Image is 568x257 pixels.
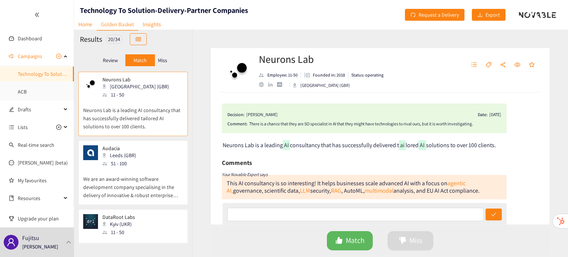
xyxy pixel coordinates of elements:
[246,111,278,118] div: [PERSON_NAME]
[18,49,42,64] span: Campaigns
[80,34,102,44] h2: Results
[529,62,535,68] span: star
[18,35,42,42] a: Dashboard
[102,228,139,236] div: 11 - 50
[97,18,138,31] a: Golden Basket
[9,125,14,130] span: unordered-list
[18,71,132,77] a: Technology To Solution-Delivery-Partner Companies
[478,111,487,118] span: Date:
[267,72,298,78] p: Employee: 11-50
[419,140,426,150] mark: AI
[83,145,98,160] img: Snapshot of the company's website
[9,54,14,59] span: sound
[9,216,14,221] span: trophy
[327,231,373,250] button: likeMatch
[9,107,14,112] span: edit
[18,173,68,188] a: My favourites
[222,172,268,177] i: Your Novable Expert says
[486,209,502,220] button: check
[410,12,416,18] span: redo
[268,82,277,87] a: linkedin
[18,102,61,117] span: Drafts
[471,62,477,68] span: unordered-list
[277,82,286,87] a: crunchbase
[313,72,345,78] p: Founded in: 2018
[74,18,97,30] a: Home
[83,77,98,91] img: Snapshot of the company's website
[489,111,501,118] div: [DATE]
[486,62,491,68] span: tag
[22,233,39,243] p: Fujitsu
[293,82,350,89] div: [GEOGRAPHIC_DATA] (GBR)
[348,72,383,78] li: Status
[18,211,68,226] span: Upgrade your plan
[102,151,141,159] div: Leeds (GBR)
[500,62,506,68] span: share-alt
[18,88,27,95] a: ACB
[301,72,348,78] li: Founded in year
[335,237,343,245] span: like
[83,99,183,131] p: Neurons Lab is a leading AI consultancy that has successfully delivered tailored AI solutions to ...
[525,59,538,71] button: star
[18,142,54,148] a: Real-time search
[514,62,520,68] span: eye
[102,77,169,82] p: Neurons Lab
[346,235,365,246] span: Match
[224,55,253,85] img: Company Logo
[102,82,173,91] div: [GEOGRAPHIC_DATA] (GBR)
[405,9,464,21] button: redoRequest a Delivery
[83,168,183,199] p: We are an award-winning software development company specialising in the delivery of innovative &...
[486,11,500,19] span: Export
[130,33,147,45] button: table
[223,141,283,149] span: Neurons Lab is a leading
[18,159,68,166] a: [PERSON_NAME] (beta)
[290,141,399,149] span: consultancy that has successfully delivered t
[56,54,61,59] span: plus-circle
[477,12,483,18] span: download
[259,82,268,87] a: website
[511,59,524,71] button: eye
[103,57,118,63] p: Review
[102,145,136,151] p: Audacia
[426,141,496,149] span: solutions to over 100 clients.
[136,37,141,43] span: table
[9,196,14,201] span: book
[249,120,501,128] div: There is a chance that they are SO specialist in AI that they might have technologies to rival ou...
[158,57,167,63] p: Miss
[7,238,16,247] span: user
[80,5,248,16] h1: Technology To Solution-Delivery-Partner Companies
[472,9,506,21] button: downloadExport
[56,125,61,130] span: plus-circle
[18,191,61,206] span: Resources
[22,243,58,251] p: [PERSON_NAME]
[496,59,510,71] button: share-alt
[467,59,481,71] button: unordered-list
[18,120,28,135] span: Lists
[300,187,310,195] a: LLM
[259,52,383,67] h2: Neurons Lab
[102,220,139,228] div: Kyiv (UKR)
[227,111,244,118] span: Decision:
[222,157,252,168] h6: Comments
[227,120,247,128] span: Comment:
[102,159,141,168] div: 51 - 100
[388,231,433,250] button: dislikeMiss
[227,179,480,195] div: This AI consultancy is so interesting! It helps businesses scale advanced AI with a focus on gove...
[283,140,290,150] mark: AI
[34,12,40,17] span: double-left
[491,212,496,218] span: check
[482,59,495,71] button: tag
[106,35,122,44] div: 20 / 34
[331,187,341,195] a: RAG
[102,214,135,220] p: DataRoot Labs
[365,187,393,195] a: multimodal
[531,222,568,257] iframe: Chat Widget
[419,11,459,19] span: Request a Delivery
[406,141,419,149] span: lored
[102,91,173,99] div: 11 - 50
[83,214,98,229] img: Snapshot of the company's website
[409,235,422,246] span: Miss
[399,237,406,245] span: dislike
[133,57,147,63] p: Match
